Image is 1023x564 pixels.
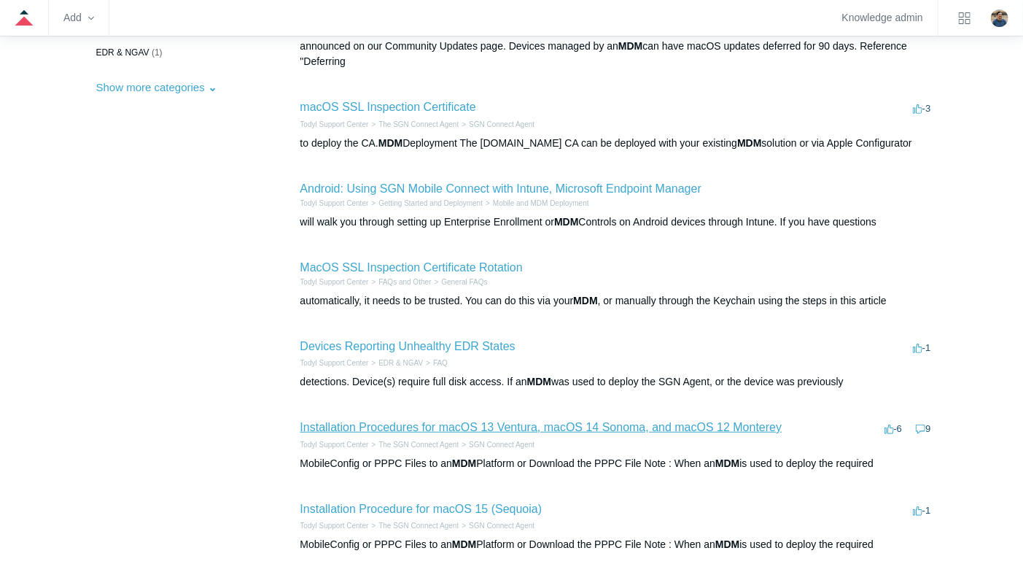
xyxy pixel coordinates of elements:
a: SGN Connect Agent [469,120,534,128]
a: FAQ [433,359,448,367]
li: FAQs and Other [368,277,431,287]
a: MacOS SSL Inspection Certificate Rotation [300,261,523,274]
li: Todyl Support Center [300,520,369,531]
li: SGN Connect Agent [459,439,534,450]
a: General FAQs [441,278,487,286]
a: EDR & NGAV (1) [89,39,258,66]
a: SGN Connect Agent [469,441,534,449]
a: Devices Reporting Unhealthy EDR States [300,340,516,352]
a: Todyl Support Center [300,359,369,367]
zd-hc-trigger: Click your profile icon to open the profile menu [991,9,1008,27]
em: MDM [527,376,551,387]
a: Knowledge admin [842,14,923,22]
img: user avatar [991,9,1008,27]
li: Todyl Support Center [300,439,369,450]
div: detections. Device(s) require full disk access. If an was used to deploy the SGN Agent, or the de... [300,374,935,390]
span: 9 [916,423,930,434]
a: The SGN Connect Agent [378,522,459,530]
li: General FAQs [432,277,488,287]
li: Todyl Support Center [300,277,369,287]
span: -1 [913,505,931,516]
li: FAQ [423,358,448,368]
em: MDM [715,457,739,469]
li: Todyl Support Center [300,358,369,368]
a: Android: Using SGN Mobile Connect with Intune, Microsoft Endpoint Manager [300,182,702,195]
li: SGN Connect Agent [459,119,534,130]
div: automatically, it needs to be trusted. You can do this via your , or manually through the Keychai... [300,293,935,309]
a: Todyl Support Center [300,522,369,530]
a: EDR & NGAV [378,359,423,367]
li: The SGN Connect Agent [368,119,459,130]
em: MDM [452,457,476,469]
li: SGN Connect Agent [459,520,534,531]
em: MDM [737,137,761,149]
a: Getting Started and Deployment [378,199,483,207]
em: MDM [554,216,578,228]
li: Todyl Support Center [300,198,369,209]
em: MDM [618,40,642,52]
a: Todyl Support Center [300,199,369,207]
div: MobileConfig or PPPC Files to an Platform or Download the PPPC File Note : When an is used to dep... [300,537,935,552]
zd-hc-trigger: Add [63,14,94,22]
span: (1) [152,47,163,58]
div: announced on our Community Updates page. Devices managed by an can have macOS updates deferred fo... [300,39,935,69]
li: The SGN Connect Agent [368,520,459,531]
a: Todyl Support Center [300,120,369,128]
span: -1 [913,342,931,353]
li: Getting Started and Deployment [368,198,483,209]
li: Mobile and MDM Deployment [483,198,589,209]
em: MDM [378,137,402,149]
div: to deploy the CA. Deployment The [DOMAIN_NAME] CA can be deployed with your existing solution or ... [300,136,935,151]
div: will walk you through setting up Enterprise Enrollment or Controls on Android devices through Int... [300,215,935,230]
li: Todyl Support Center [300,119,369,130]
span: EDR & NGAV [96,47,149,58]
a: FAQs and Other [378,278,431,286]
a: Todyl Support Center [300,441,369,449]
a: SGN Connect Agent [469,522,534,530]
span: -3 [913,103,931,114]
a: Todyl Support Center [300,278,369,286]
em: MDM [452,538,476,550]
em: MDM [715,538,739,550]
li: The SGN Connect Agent [368,439,459,450]
a: macOS SSL Inspection Certificate [300,101,476,113]
div: MobileConfig or PPPC Files to an Platform or Download the PPPC File Note : When an is used to dep... [300,456,935,471]
a: Installation Procedure for macOS 15 (Sequoia) [300,503,542,515]
a: Mobile and MDM Deployment [493,199,589,207]
a: The SGN Connect Agent [378,120,459,128]
button: Show more categories [89,74,225,101]
a: The SGN Connect Agent [378,441,459,449]
em: MDM [573,295,597,306]
a: Installation Procedures for macOS 13 Ventura, macOS 14 Sonoma, and macOS 12 Monterey [300,421,782,433]
li: EDR & NGAV [368,358,423,368]
span: -6 [884,423,903,434]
